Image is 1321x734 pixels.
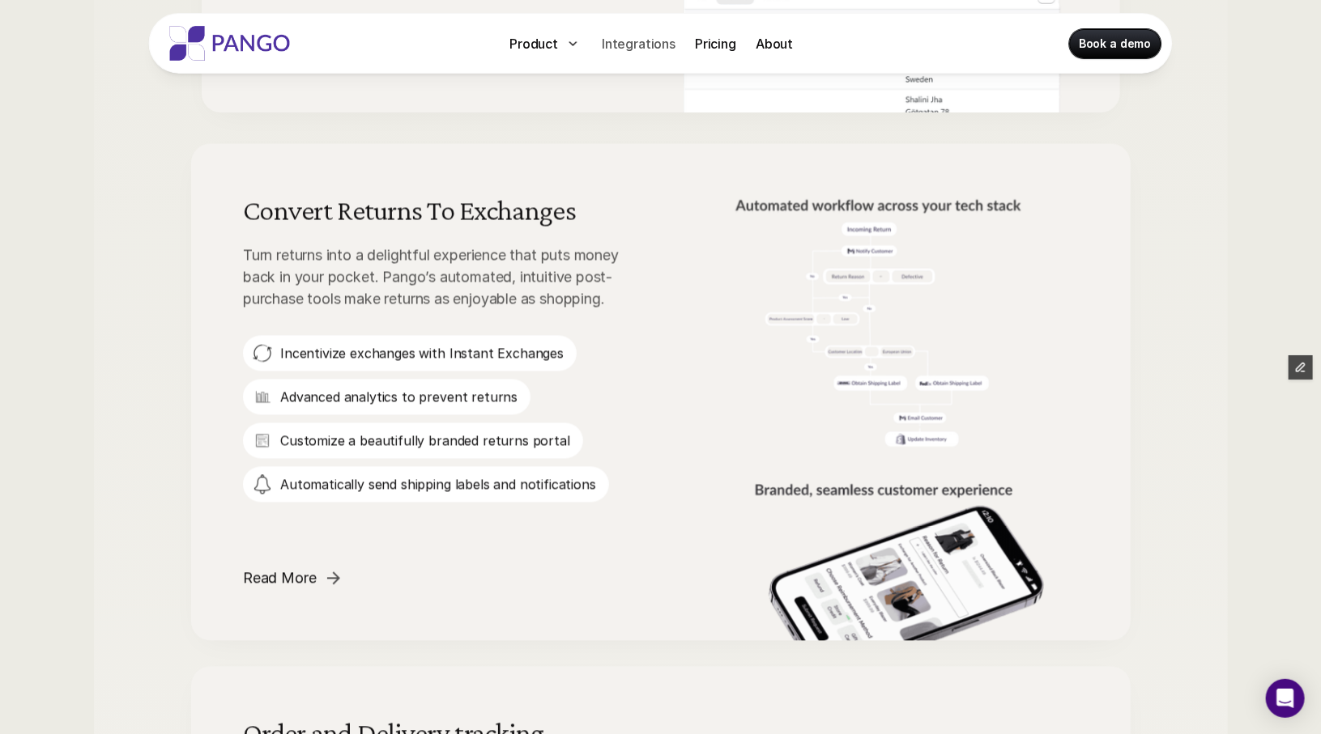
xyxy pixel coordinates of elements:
[595,31,682,57] a: Integrations
[509,34,558,53] p: Product
[688,31,743,57] a: Pricing
[243,244,645,310] p: Turn returns into a delightful experience that puts money back in your pocket. Pango’s automated,...
[280,476,596,494] p: Automatically send shipping labels and notifications
[695,34,736,53] p: Pricing
[280,345,564,363] p: Incentivize exchanges with Instant Exchanges
[1069,29,1161,58] a: Book a demo
[677,458,1079,724] img: The best return portal ever existed.
[191,144,1131,641] a: Convert Returns To ExchangesTurn returns into a delightful experience that puts money back in you...
[602,34,675,53] p: Integrations
[756,34,793,53] p: About
[1079,36,1151,52] p: Book a demo
[243,567,316,589] p: Read More
[243,567,343,589] span: Read More
[677,196,1079,455] img: Automated workflow that is customizble for logistics, returns and deliveries.
[280,388,518,406] p: Advanced analytics to prevent returns
[1266,679,1305,718] div: Open Intercom Messenger
[280,432,570,450] p: Customize a beautifully branded returns portal
[1289,355,1313,380] button: Edit Framer Content
[243,196,645,225] h3: Convert Returns To Exchanges
[749,31,799,57] a: About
